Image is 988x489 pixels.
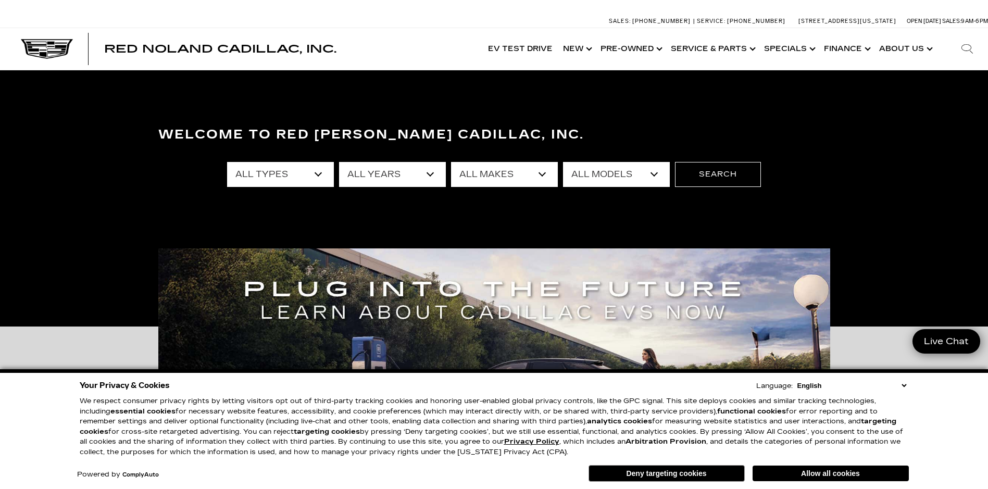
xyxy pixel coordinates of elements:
[595,28,666,70] a: Pre-Owned
[819,28,874,70] a: Finance
[558,28,595,70] a: New
[942,18,961,24] span: Sales:
[609,18,693,24] a: Sales: [PHONE_NUMBER]
[587,417,652,425] strong: analytics cookies
[874,28,936,70] a: About Us
[753,466,909,481] button: Allow all cookies
[727,18,785,24] span: [PHONE_NUMBER]
[798,18,896,24] a: [STREET_ADDRESS][US_STATE]
[961,18,988,24] span: 9 AM-6 PM
[21,39,73,59] img: Cadillac Dark Logo with Cadillac White Text
[80,378,170,393] span: Your Privacy & Cookies
[80,396,909,457] p: We respect consumer privacy rights by letting visitors opt out of third-party tracking cookies an...
[626,437,706,446] strong: Arbitration Provision
[294,428,360,436] strong: targeting cookies
[666,28,759,70] a: Service & Parts
[717,407,786,416] strong: functional cookies
[122,472,159,478] a: ComplyAuto
[795,381,909,391] select: Language Select
[77,471,159,478] div: Powered by
[609,18,631,24] span: Sales:
[697,18,726,24] span: Service:
[451,162,558,187] select: Filter by make
[589,465,745,482] button: Deny targeting cookies
[483,28,558,70] a: EV Test Drive
[227,162,334,187] select: Filter by type
[110,407,176,416] strong: essential cookies
[693,18,788,24] a: Service: [PHONE_NUMBER]
[339,162,446,187] select: Filter by year
[104,44,336,54] a: Red Noland Cadillac, Inc.
[912,329,980,354] a: Live Chat
[919,335,974,347] span: Live Chat
[80,417,896,436] strong: targeting cookies
[907,18,941,24] span: Open [DATE]
[632,18,691,24] span: [PHONE_NUMBER]
[759,28,819,70] a: Specials
[504,437,559,446] a: Privacy Policy
[158,124,830,145] h3: Welcome to Red [PERSON_NAME] Cadillac, Inc.
[756,383,793,390] div: Language:
[563,162,670,187] select: Filter by model
[675,162,761,187] button: Search
[104,43,336,55] span: Red Noland Cadillac, Inc.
